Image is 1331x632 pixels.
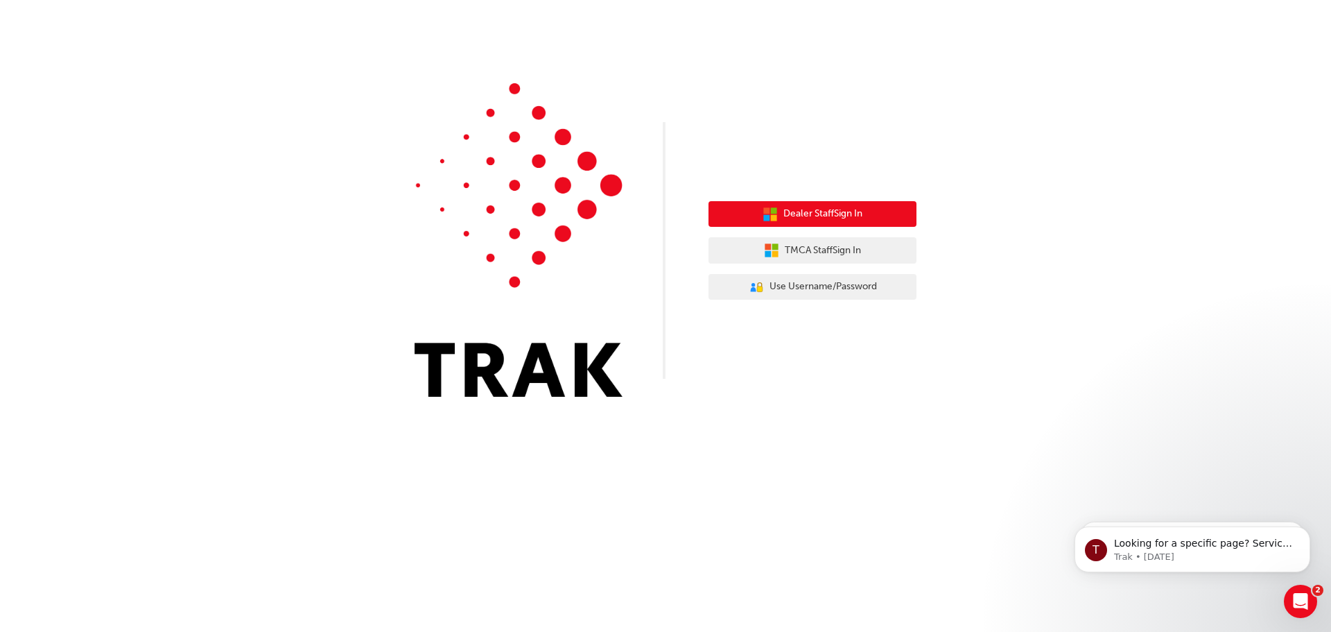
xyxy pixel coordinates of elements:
span: 2 [1312,585,1323,596]
span: Use Username/Password [769,279,877,295]
iframe: Intercom notifications message [1054,497,1331,595]
img: Trak [415,83,623,397]
span: Dealer Staff Sign In [783,206,862,222]
button: Dealer StaffSign In [708,201,916,228]
span: TMCA Staff Sign In [785,243,861,259]
button: TMCA StaffSign In [708,237,916,264]
iframe: Intercom live chat [1284,585,1317,618]
button: Use Username/Password [708,274,916,300]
